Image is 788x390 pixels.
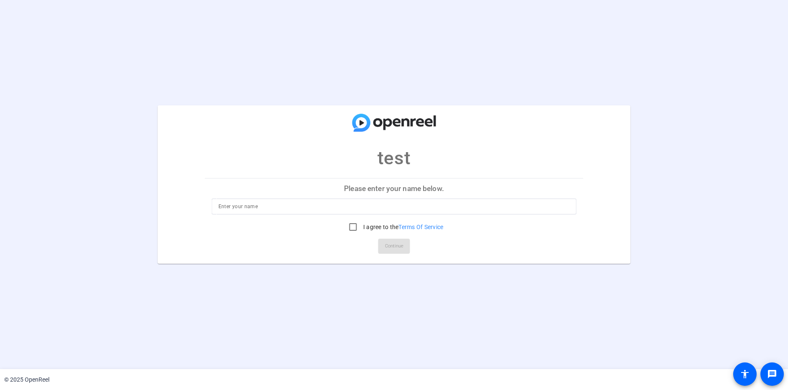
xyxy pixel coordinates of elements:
[398,224,443,230] a: Terms Of Service
[767,369,777,379] mat-icon: message
[4,375,49,384] div: © 2025 OpenReel
[377,144,411,172] p: test
[352,114,436,132] img: company-logo
[205,178,583,199] p: Please enter your name below.
[218,201,570,212] input: Enter your name
[740,369,750,379] mat-icon: accessibility
[362,223,444,231] label: I agree to the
